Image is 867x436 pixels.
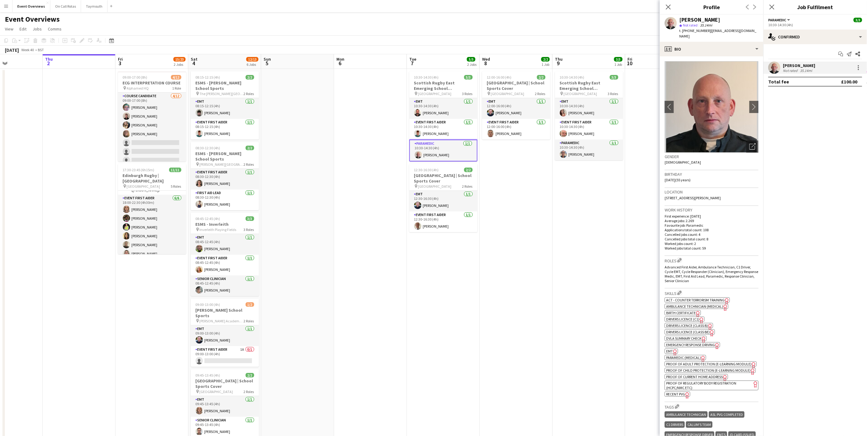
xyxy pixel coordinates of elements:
app-card-role: Event First Aider1/108:15-12:15 (4h)[PERSON_NAME] [191,119,259,140]
div: 12:30-16:30 (4h)2/2[GEOGRAPHIC_DATA] | School Sports Cover [GEOGRAPHIC_DATA]2 RolesEMT1/112:30-16... [409,164,478,232]
span: DVLA Summary Check [666,336,702,341]
h3: Birthday [665,172,759,177]
span: Proof of Child Protection (e-Learning Module) [666,368,751,373]
app-card-role: Senior Clinician1/108:45-12:45 (4h)[PERSON_NAME] [191,275,259,296]
app-job-card: 17:30-23:45 (6h15m)11/11Edinburgh Rugby | [GEOGRAPHIC_DATA] [GEOGRAPHIC_DATA]5 Roles[PERSON_NAME]... [118,164,186,254]
span: 3/3 [464,75,473,80]
app-card-role: Event First Aider1/110:30-14:30 (4h)[PERSON_NAME] [409,119,478,140]
span: 5 [263,60,271,67]
div: Not rated [783,68,799,73]
span: Proof of Adult Protection (e-Learning Module) [666,362,752,366]
p: Favourite job: Paramedic [665,223,759,228]
span: 3 Roles [608,91,618,96]
span: 09:00-17:00 (8h) [123,75,147,80]
span: Week 40 [20,48,35,52]
div: Calum's Team [686,421,712,428]
h3: Gender [665,154,759,159]
h3: ECG INTERPRETATION COURSE [118,80,186,86]
span: [GEOGRAPHIC_DATA] [418,91,452,96]
span: 10:30-14:30 (4h) [414,75,439,80]
app-card-role: Event First Aider6/618:00-22:30 (4h30m)[PERSON_NAME][PERSON_NAME][PERSON_NAME][PERSON_NAME][PERSO... [118,195,186,260]
span: 17:30-23:45 (6h15m) [123,168,155,172]
app-job-card: 09:00-13:00 (4h)1/2[PERSON_NAME] School Sports [PERSON_NAME] Academy Playing Fields2 RolesEMT1/10... [191,299,259,367]
button: On Call Rotas [50,0,81,12]
span: Wed [482,56,490,62]
app-card-role: Course Candidate4/1209:00-17:00 (8h)[PERSON_NAME][PERSON_NAME][PERSON_NAME][PERSON_NAME] [118,93,186,211]
app-card-role: EMT1/108:15-12:15 (4h)[PERSON_NAME] [191,98,259,119]
div: [PERSON_NAME] [679,17,720,23]
h3: Roles [665,257,759,264]
span: 5 Roles [171,184,181,189]
span: The [PERSON_NAME][GEOGRAPHIC_DATA] [200,91,244,96]
h3: Scottish Rugby East Emerging School Championships | [GEOGRAPHIC_DATA] [555,80,623,91]
app-job-card: 10:30-14:30 (4h)3/3Scottish Rugby East Emerging School Championships | Newbattle [GEOGRAPHIC_DATA... [409,71,478,161]
div: £100.00 [841,79,857,85]
app-card-role: EMT1/109:00-13:00 (4h)[PERSON_NAME] [191,325,259,346]
span: 9 [554,60,563,67]
span: 12/13 [246,57,258,62]
span: 11/11 [169,168,181,172]
button: Event Overviews [12,0,50,12]
app-job-card: 08:45-12:45 (4h)3/3ESMS - Inverleith Inverleith Playing Fields3 RolesEMT1/108:45-12:45 (4h)[PERSO... [191,213,259,296]
app-card-role: EMT1/109:45-13:45 (4h)[PERSON_NAME] [191,396,259,417]
h3: Work history [665,207,759,213]
span: 2 Roles [535,91,545,96]
span: 09:00-13:00 (4h) [196,302,220,307]
h3: Location [665,189,759,195]
app-card-role: Event First Aider1/110:30-14:30 (4h)[PERSON_NAME] [555,119,623,140]
span: ACT - Counter Terrorism Training [666,298,725,302]
span: 12:00-16:00 (4h) [487,75,512,80]
span: Inverleith Playing Fields [200,227,236,232]
span: 1/2 [246,302,254,307]
app-job-card: 08:30-12:30 (4h)2/2ESMS - [PERSON_NAME] School Sports [PERSON_NAME][GEOGRAPHIC_DATA]2 RolesEvent ... [191,142,259,210]
span: [STREET_ADDRESS][PERSON_NAME] [665,196,721,200]
span: 12:30-16:30 (4h) [414,168,439,172]
span: 10 [627,60,633,67]
span: 2/2 [537,75,545,80]
span: Alphamed HQ [127,86,149,90]
span: Drivers Licence (C1) [666,317,699,321]
div: [PERSON_NAME] [783,63,815,68]
div: 09:00-17:00 (8h)4/12ECG INTERPRETATION COURSE Alphamed HQ1 RoleCourse Candidate4/1209:00-17:00 (8... [118,71,186,161]
span: Thu [45,56,53,62]
app-job-card: 08:15-12:15 (4h)2/2ESMS - [PERSON_NAME] School Sports The [PERSON_NAME][GEOGRAPHIC_DATA]2 RolesEM... [191,71,259,140]
h3: Tags [665,403,759,410]
span: 3/3 [610,75,618,80]
span: Fri [118,56,123,62]
span: 3/3 [854,18,862,22]
span: [DATE] (55 years) [665,178,691,182]
span: Sat [191,56,197,62]
div: 2 Jobs [467,62,477,67]
div: C1 Drivers [665,421,685,428]
span: 3 [117,60,123,67]
div: Open photos pop-in [746,140,759,153]
h3: Job Fulfilment [763,3,867,11]
h3: Scottish Rugby East Emerging School Championships | Newbattle [409,80,478,91]
span: [GEOGRAPHIC_DATA] [200,389,233,394]
span: | [EMAIL_ADDRESS][DOMAIN_NAME] [679,28,756,38]
span: Sun [264,56,271,62]
span: [GEOGRAPHIC_DATA] [564,91,597,96]
span: [PERSON_NAME][GEOGRAPHIC_DATA] [200,162,244,167]
span: 2/2 [246,373,254,378]
h3: Profile [660,3,763,11]
span: View [5,26,13,32]
span: 8 [481,60,490,67]
span: 15/23 [173,57,186,62]
h3: Edinburgh Rugby | [GEOGRAPHIC_DATA] [118,173,186,184]
h3: ESMS - [PERSON_NAME] School Sports [191,80,259,91]
a: View [2,25,16,33]
h3: ESMS - Inverleith [191,222,259,227]
h3: [PERSON_NAME] School Sports [191,307,259,318]
span: Paramedic [768,18,786,22]
span: Tue [409,56,416,62]
span: 35.14mi [699,23,713,27]
app-job-card: 12:00-16:00 (4h)2/2[GEOGRAPHIC_DATA] | School Sports Cover [GEOGRAPHIC_DATA]2 RolesEMT1/112:00-16... [482,71,550,140]
span: 2/2 [246,146,254,150]
h1: Event Overviews [5,15,60,24]
app-card-role: EMT1/108:45-12:45 (4h)[PERSON_NAME] [191,234,259,255]
span: Proof of Current Home Address [666,374,723,379]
